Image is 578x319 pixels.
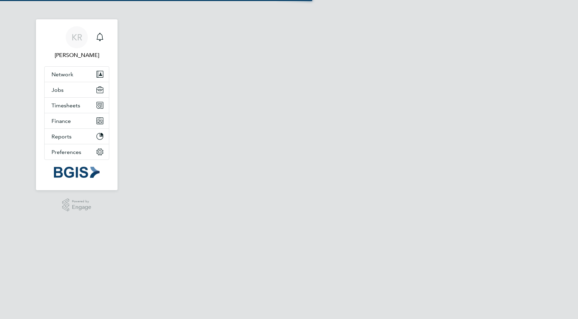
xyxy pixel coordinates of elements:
[44,51,109,59] span: Kirsty Roberts
[54,167,100,178] img: bgis-logo-retina.png
[52,118,71,124] span: Finance
[45,98,109,113] button: Timesheets
[52,87,64,93] span: Jobs
[72,204,91,210] span: Engage
[72,199,91,204] span: Powered by
[45,144,109,159] button: Preferences
[45,67,109,82] button: Network
[52,149,81,155] span: Preferences
[52,133,72,140] span: Reports
[36,19,118,190] nav: Main navigation
[52,71,73,78] span: Network
[45,82,109,97] button: Jobs
[44,26,109,59] a: KR[PERSON_NAME]
[44,167,109,178] a: Go to home page
[45,113,109,128] button: Finance
[52,102,80,109] span: Timesheets
[62,199,92,212] a: Powered byEngage
[72,33,82,42] span: KR
[45,129,109,144] button: Reports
